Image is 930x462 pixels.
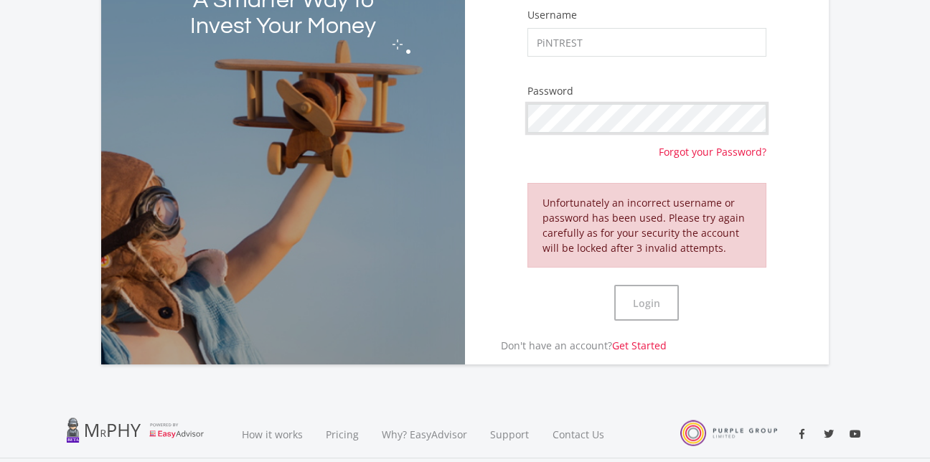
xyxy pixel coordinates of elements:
[527,8,577,22] label: Username
[541,410,617,458] a: Contact Us
[465,338,667,353] p: Don't have an account?
[527,183,767,268] div: Unfortunately an incorrect username or password has been used. Please try again carefully as for ...
[230,410,314,458] a: How it works
[612,339,667,352] a: Get Started
[370,410,479,458] a: Why? EasyAdvisor
[314,410,370,458] a: Pricing
[479,410,541,458] a: Support
[614,285,679,321] button: Login
[527,84,573,98] label: Password
[659,133,766,159] a: Forgot your Password?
